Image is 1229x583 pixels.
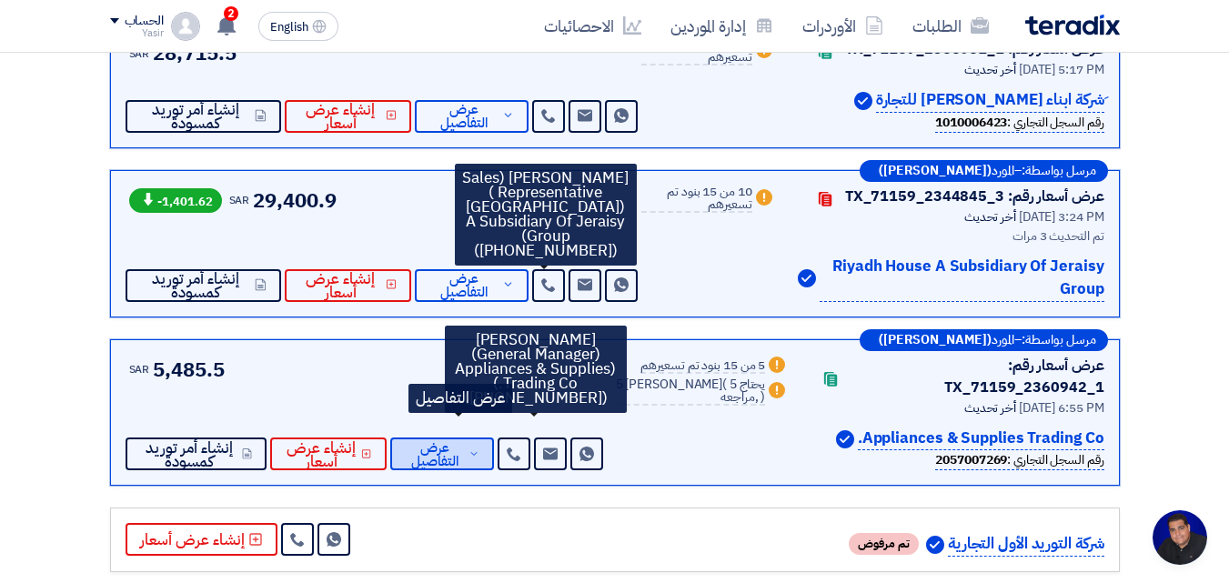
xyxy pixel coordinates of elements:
a: Open chat [1153,510,1207,565]
span: SAR [129,361,150,377]
button: إنشاء أمر توريد كمسودة [126,269,281,302]
img: profile_test.png [171,12,200,41]
div: 5 [PERSON_NAME] [607,378,765,406]
div: – [860,329,1108,351]
span: إنشاء أمر توريد كمسودة [140,441,238,468]
img: Verified Account [836,430,854,448]
b: ([PERSON_NAME]) [879,165,992,177]
span: مرسل بواسطة: [1022,165,1096,177]
p: شركة التوريد الأول التجارية [948,532,1104,557]
div: الحساب [125,14,164,29]
button: إنشاء أمر توريد كمسودة [126,100,281,133]
b: 1010006423 [935,113,1007,132]
img: Verified Account [854,92,872,110]
div: عرض أسعار رقم: TX_71159_2344845_3 [845,186,1104,207]
span: 28,715.5 [153,38,236,68]
span: مرسل بواسطة: [1022,334,1096,347]
div: – [860,160,1108,182]
div: [PERSON_NAME] (General Manager) (Appliances & Supplies Trading Co.) ([PHONE_NUMBER]) [445,326,627,413]
span: إنشاء أمر توريد كمسودة [140,272,251,299]
p: Riyadh House A Subsidiary Of Jeraisy Group [820,255,1104,302]
div: Yasir [110,28,164,38]
span: SAR [129,45,150,62]
div: رقم السجل التجاري : [935,113,1103,133]
span: 5 يحتاج مراجعه, [720,375,765,407]
span: إنشاء عرض أسعار [285,441,358,468]
button: إنشاء عرض أسعار [126,523,277,556]
span: ) [761,387,765,407]
span: عرض التفاصيل [429,103,498,130]
span: 29,400.9 [253,186,336,216]
p: Appliances & Supplies Trading Co. [858,427,1104,451]
span: SAR [229,192,250,208]
button: عرض التفاصيل [415,100,529,133]
button: إنشاء أمر توريد كمسودة [126,437,267,470]
div: تم التحديث 3 مرات [798,226,1104,246]
div: عرض أسعار رقم: TX_71159_2360942_1 [851,355,1103,398]
span: عرض التفاصيل [429,272,498,299]
span: إنشاء أمر توريد كمسودة [140,103,251,130]
span: أخر تحديث [964,60,1016,79]
button: عرض التفاصيل [415,269,529,302]
span: إنشاء عرض أسعار [299,103,382,130]
a: الطلبات [898,5,1003,47]
div: عرض التفاصيل [408,384,512,413]
button: إنشاء عرض أسعار [270,437,387,470]
div: 5 من 15 بنود تم تسعيرهم [640,359,765,374]
div: [PERSON_NAME] (Sales Representative ) ([GEOGRAPHIC_DATA] A Subsidiary Of Jeraisy Group) ([PHONE_N... [455,164,637,266]
span: ( [722,375,727,394]
span: تم مرفوض [849,533,919,555]
button: عرض التفاصيل [390,437,494,470]
img: Verified Account [926,536,944,554]
span: المورد [992,165,1014,177]
span: English [270,21,308,34]
button: English [258,12,338,41]
span: [DATE] 3:24 PM [1019,207,1104,226]
span: 2 [224,6,238,21]
span: عرض التفاصيل [405,441,465,468]
button: إنشاء عرض أسعار [285,269,412,302]
div: 10 من 15 بنود تم تسعيرهم [641,186,751,213]
div: رقم السجل التجاري : [935,450,1103,470]
div: 10 من 15 بنود تم تسعيرهم [641,38,751,65]
span: [DATE] 6:55 PM [1019,398,1104,417]
span: 5,485.5 [153,355,224,385]
span: إنشاء عرض أسعار [299,272,382,299]
span: المورد [992,334,1014,347]
button: إنشاء عرض أسعار [285,100,412,133]
p: ِشركة ابناء [PERSON_NAME] للتجارة [876,88,1104,113]
a: إدارة الموردين [656,5,788,47]
img: Verified Account [798,269,816,287]
img: Teradix logo [1025,15,1120,35]
a: الأوردرات [788,5,898,47]
b: 2057007269 [935,450,1007,469]
span: [DATE] 5:17 PM [1019,60,1104,79]
a: الاحصائيات [529,5,656,47]
b: ([PERSON_NAME]) [879,334,992,347]
span: -1,401.62 [129,188,222,213]
span: أخر تحديث [964,207,1016,226]
span: أخر تحديث [964,398,1016,417]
